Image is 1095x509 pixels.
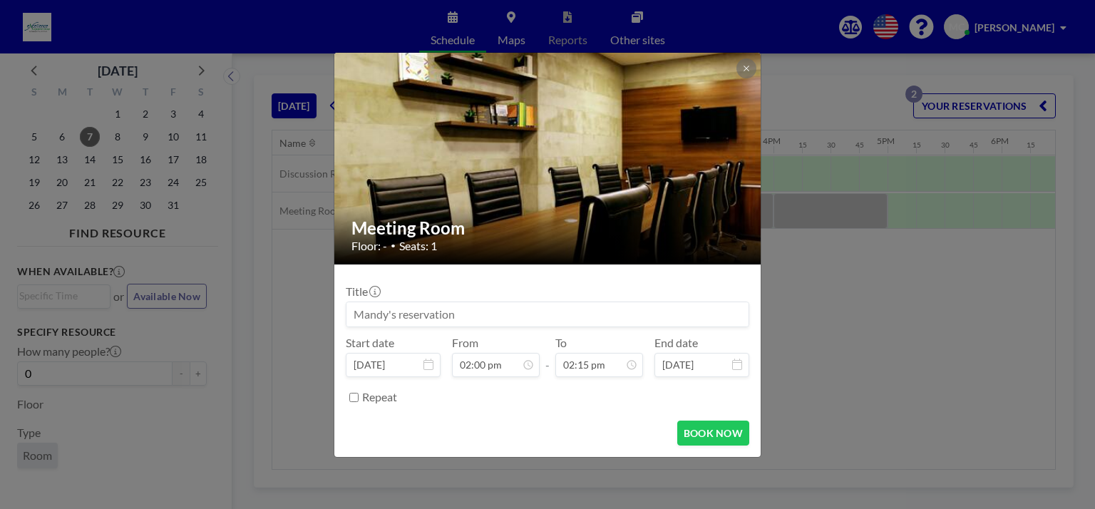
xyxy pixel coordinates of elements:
label: Title [346,284,379,299]
span: Seats: 1 [399,239,437,253]
label: Start date [346,336,394,350]
span: - [545,341,550,372]
input: Mandy's reservation [346,302,749,327]
label: To [555,336,567,350]
span: Floor: - [351,239,387,253]
button: BOOK NOW [677,421,749,446]
img: 537.jpg [334,16,762,301]
span: • [391,240,396,251]
label: From [452,336,478,350]
label: Repeat [362,390,397,404]
h2: Meeting Room [351,217,745,239]
label: End date [654,336,698,350]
